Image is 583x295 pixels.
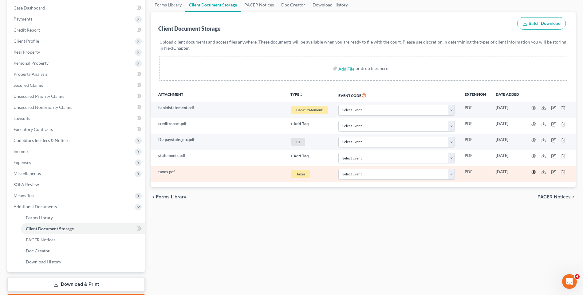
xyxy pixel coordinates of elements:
a: Forms Library [21,212,145,223]
i: chevron_right [571,194,576,199]
span: Executory Contracts [14,127,53,132]
span: Miscellaneous [14,171,41,176]
a: Download History [21,256,145,267]
p: Upload client documents and access files anywhere. These documents will be available when you are... [160,39,567,51]
i: unfold_more [299,93,303,97]
a: Unsecured Priority Claims [9,91,145,102]
td: creditreport.pdf [151,118,285,134]
a: Property Analysis [9,69,145,80]
span: Forms Library [26,215,53,220]
a: + Add Tag [290,153,329,159]
span: Payments [14,16,32,21]
td: taxes.pdf [151,166,285,182]
td: bankdstatement.pdf [151,102,285,118]
span: Taxes [291,170,310,178]
span: Unsecured Priority Claims [14,94,64,99]
td: DL-paystubs_etc.pdf [151,134,285,150]
a: Unsecured Nonpriority Claims [9,102,145,113]
td: statements.pdf [151,150,285,166]
span: Unsecured Nonpriority Claims [14,105,72,110]
button: TYPEunfold_more [290,93,303,97]
td: [DATE] [491,118,524,134]
span: Credit Report [14,27,40,33]
td: PDF [460,102,491,118]
div: Client Document Storage [158,25,221,32]
td: PDF [460,166,491,182]
button: chevron_left Forms Library [151,194,186,199]
td: [DATE] [491,150,524,166]
span: Lawsuits [14,116,30,121]
a: SOFA Review [9,179,145,190]
span: Client Document Storage [26,226,74,231]
span: 4 [575,274,580,279]
iframe: Intercom live chat [562,274,577,289]
a: Client Document Storage [21,223,145,234]
span: Real Property [14,49,40,55]
span: ID [291,138,305,146]
span: Personal Property [14,60,49,66]
span: Forms Library [156,194,186,199]
button: PACER Notices chevron_right [538,194,576,199]
i: chevron_left [151,194,156,199]
button: + Add Tag [290,122,309,126]
span: Property Analysis [14,71,48,77]
td: [DATE] [491,134,524,150]
span: Batch Download [529,21,561,26]
th: Date added [491,88,524,102]
th: Event Code [333,88,460,102]
td: [DATE] [491,166,524,182]
a: Bank Statement [290,105,329,115]
span: Download History [26,259,61,264]
span: Case Dashboard [14,5,45,10]
a: PACER Notices [21,234,145,245]
div: or drop files here [356,65,388,71]
th: Extension [460,88,491,102]
button: Batch Download [517,17,566,30]
span: Codebtors Insiders & Notices [14,138,69,143]
a: Secured Claims [9,80,145,91]
td: PDF [460,118,491,134]
a: Download & Print [7,277,145,292]
a: Executory Contracts [9,124,145,135]
span: Client Profile [14,38,39,44]
span: PACER Notices [538,194,571,199]
button: + Add Tag [290,154,309,158]
th: Attachment [151,88,285,102]
td: [DATE] [491,102,524,118]
td: PDF [460,150,491,166]
a: Case Dashboard [9,2,145,13]
span: Expenses [14,160,31,165]
span: Additional Documents [14,204,57,209]
a: Credit Report [9,25,145,36]
span: Income [14,149,28,154]
a: Lawsuits [9,113,145,124]
span: PACER Notices [26,237,55,242]
td: PDF [460,134,491,150]
a: ID [290,137,329,147]
span: Doc Creator [26,248,50,253]
span: SOFA Review [14,182,39,187]
a: Doc Creator [21,245,145,256]
a: + Add Tag [290,121,329,127]
span: Means Test [14,193,35,198]
span: Bank Statement [291,106,328,114]
span: Secured Claims [14,82,43,88]
a: Taxes [290,169,329,179]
